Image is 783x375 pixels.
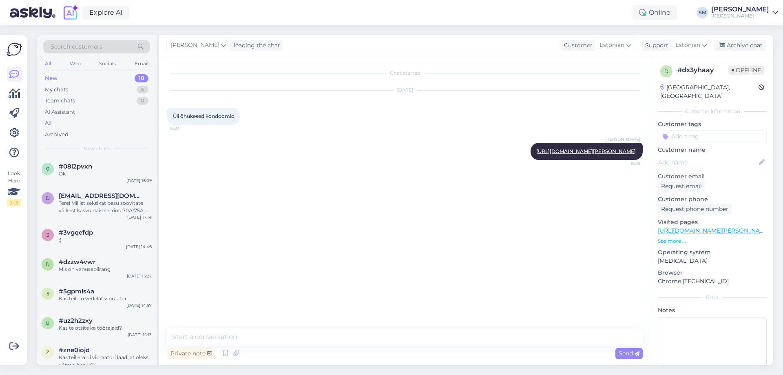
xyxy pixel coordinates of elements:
[658,158,757,167] input: Add name
[619,350,639,357] span: Send
[59,317,93,324] span: #uz2h2zxy
[137,86,148,94] div: 4
[728,66,764,75] span: Offline
[46,320,50,326] span: u
[84,145,110,152] span: New chats
[45,97,75,105] div: Team chats
[45,131,69,139] div: Archived
[658,237,767,245] p: See more ...
[658,195,767,204] p: Customer phone
[59,288,94,295] span: #5gpmls4a
[658,257,767,265] p: [MEDICAL_DATA]
[658,204,732,215] div: Request phone number
[173,113,234,119] span: Üli õhukesed kondoomid
[45,108,75,116] div: AI Assistant
[610,160,640,166] span: 16:25
[170,125,200,131] span: 16:24
[658,218,767,226] p: Visited pages
[658,248,767,257] p: Operating system
[658,172,767,181] p: Customer email
[62,4,79,21] img: explore-ai
[633,5,677,20] div: Online
[658,130,767,142] input: Add a tag
[59,163,92,170] span: #08l2pvxn
[658,181,705,192] div: Request email
[128,332,152,338] div: [DATE] 15:13
[658,268,767,277] p: Browser
[711,13,769,19] div: [PERSON_NAME]
[642,41,668,50] div: Support
[59,192,144,200] span: diannaojala@gmail.com
[59,200,152,214] div: Tere! Millist seksikat pesu soovitate väikest kasvu naisele, rind 70A/75A, pikkus 161cm? Soovin a...
[711,6,778,19] a: [PERSON_NAME][PERSON_NAME]
[46,166,49,172] span: 0
[167,87,643,94] div: [DATE]
[7,170,21,206] div: Look Here
[97,58,117,69] div: Socials
[126,302,152,308] div: [DATE] 14:57
[7,42,22,57] img: Askly Logo
[59,258,95,266] span: #dzzw4vwr
[711,6,769,13] div: [PERSON_NAME]
[59,236,152,244] div: :)
[126,178,152,184] div: [DATE] 18:09
[45,119,52,127] div: All
[127,214,152,220] div: [DATE] 17:14
[59,229,93,236] span: #3vgqefdp
[561,41,593,50] div: Customer
[167,348,215,359] div: Private note
[658,227,770,234] a: [URL][DOMAIN_NAME][PERSON_NAME]
[664,68,668,74] span: d
[677,65,728,75] div: # dx3yhaay
[658,306,767,315] p: Notes
[7,199,21,206] div: 2 / 3
[599,41,624,50] span: Estonian
[137,97,148,105] div: 0
[135,74,148,82] div: 10
[59,170,152,178] div: Ok
[46,261,50,267] span: d
[230,41,280,50] div: leading the chat
[126,244,152,250] div: [DATE] 14:46
[605,136,640,142] span: [PERSON_NAME]
[46,195,50,201] span: d
[43,58,53,69] div: All
[660,83,759,100] div: [GEOGRAPHIC_DATA], [GEOGRAPHIC_DATA]
[59,346,90,354] span: #zne0iojd
[658,108,767,115] div: Customer information
[59,324,152,332] div: Kas te otsite ka töötajaid?
[45,86,68,94] div: My chats
[697,7,708,18] div: SM
[167,69,643,77] div: Chat started
[127,273,152,279] div: [DATE] 15:27
[658,277,767,286] p: Chrome [TECHNICAL_ID]
[59,295,152,302] div: Kas teil on vedelat vibraator
[59,266,152,273] div: Mis on vanusepiirang
[714,40,766,51] div: Archive chat
[133,58,150,69] div: Email
[59,354,152,368] div: Kas teil eraldi vibraatori laadijat oleks võimalik osta?
[45,74,58,82] div: New
[46,291,49,297] span: 5
[68,58,82,69] div: Web
[658,146,767,154] p: Customer name
[675,41,700,50] span: Estonian
[171,41,219,50] span: [PERSON_NAME]
[51,42,102,51] span: Search customers
[536,148,636,154] a: [URL][DOMAIN_NAME][PERSON_NAME]
[46,349,49,355] span: z
[658,294,767,301] div: Extra
[46,232,49,238] span: 3
[82,6,129,20] a: Explore AI
[658,120,767,129] p: Customer tags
